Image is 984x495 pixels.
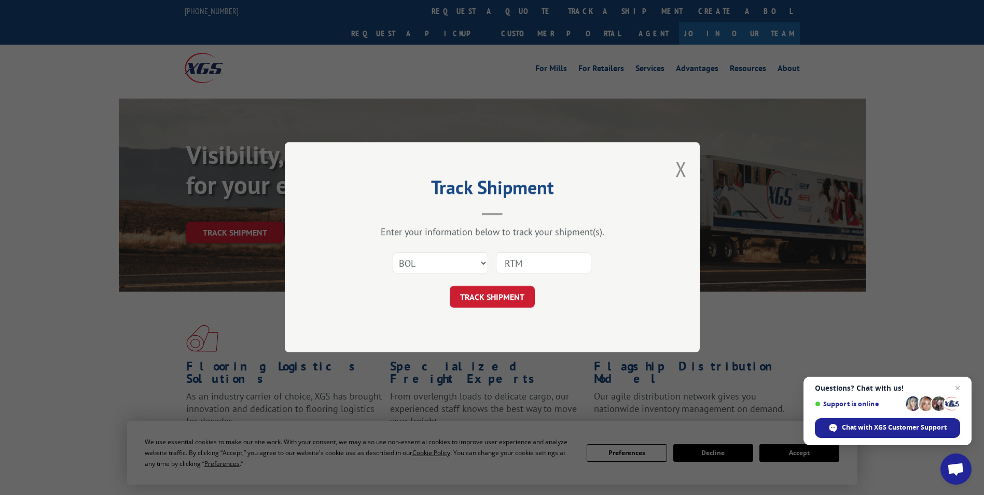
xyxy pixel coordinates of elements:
[940,453,972,485] div: Open chat
[951,382,964,394] span: Close chat
[337,180,648,200] h2: Track Shipment
[337,226,648,238] div: Enter your information below to track your shipment(s).
[842,423,947,432] span: Chat with XGS Customer Support
[496,253,591,274] input: Number(s)
[815,400,902,408] span: Support is online
[450,286,535,308] button: TRACK SHIPMENT
[675,155,687,183] button: Close modal
[815,418,960,438] div: Chat with XGS Customer Support
[815,384,960,392] span: Questions? Chat with us!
